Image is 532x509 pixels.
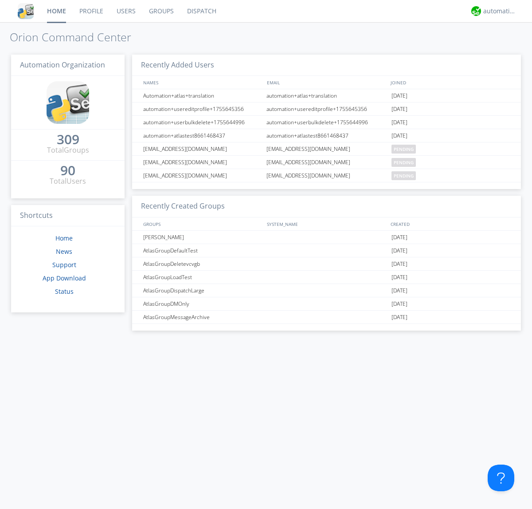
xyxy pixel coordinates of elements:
[141,311,264,324] div: AtlasGroupMessageArchive
[265,217,388,230] div: SYSTEM_NAME
[141,217,262,230] div: GROUPS
[47,145,89,155] div: Total Groups
[391,244,407,257] span: [DATE]
[265,76,388,89] div: EMAIL
[132,103,521,116] a: automation+usereditprofile+1755645356automation+usereditprofile+1755645356[DATE]
[141,257,264,270] div: AtlasGroupDeletevcvgb
[55,287,74,296] a: Status
[50,176,86,186] div: Total Users
[141,89,264,102] div: Automation+atlas+translation
[55,234,73,242] a: Home
[391,145,416,154] span: pending
[391,158,416,167] span: pending
[488,465,514,491] iframe: Toggle Customer Support
[141,284,264,297] div: AtlasGroupDispatchLarge
[264,116,389,129] div: automation+userbulkdelete+1755644996
[388,76,512,89] div: JOINED
[141,231,264,244] div: [PERSON_NAME]
[391,89,407,103] span: [DATE]
[132,156,521,169] a: [EMAIL_ADDRESS][DOMAIN_NAME][EMAIL_ADDRESS][DOMAIN_NAME]pending
[141,297,264,310] div: AtlasGroupDMOnly
[264,103,389,115] div: automation+usereditprofile+1755645356
[132,231,521,244] a: [PERSON_NAME][DATE]
[132,244,521,257] a: AtlasGroupDefaultTest[DATE]
[47,81,89,124] img: cddb5a64eb264b2086981ab96f4c1ba7
[141,116,264,129] div: automation+userbulkdelete+1755644996
[264,89,389,102] div: automation+atlas+translation
[132,129,521,142] a: automation+atlastest8661468437automation+atlastest8661468437[DATE]
[18,3,34,19] img: cddb5a64eb264b2086981ab96f4c1ba7
[11,205,125,227] h3: Shortcuts
[141,156,264,169] div: [EMAIL_ADDRESS][DOMAIN_NAME]
[132,297,521,311] a: AtlasGroupDMOnly[DATE]
[132,271,521,284] a: AtlasGroupLoadTest[DATE]
[132,142,521,156] a: [EMAIL_ADDRESS][DOMAIN_NAME][EMAIL_ADDRESS][DOMAIN_NAME]pending
[391,171,416,180] span: pending
[141,76,262,89] div: NAMES
[388,217,512,230] div: CREATED
[20,60,105,70] span: Automation Organization
[391,311,407,324] span: [DATE]
[483,7,516,16] div: automation+atlas
[132,284,521,297] a: AtlasGroupDispatchLarge[DATE]
[132,169,521,182] a: [EMAIL_ADDRESS][DOMAIN_NAME][EMAIL_ADDRESS][DOMAIN_NAME]pending
[141,169,264,182] div: [EMAIL_ADDRESS][DOMAIN_NAME]
[391,257,407,271] span: [DATE]
[391,103,407,116] span: [DATE]
[141,129,264,142] div: automation+atlastest8661468437
[132,89,521,103] a: Automation+atlas+translationautomation+atlas+translation[DATE]
[132,55,521,76] h3: Recently Added Users
[264,169,389,182] div: [EMAIL_ADDRESS][DOMAIN_NAME]
[391,284,407,297] span: [DATE]
[264,142,389,155] div: [EMAIL_ADDRESS][DOMAIN_NAME]
[56,247,72,256] a: News
[391,231,407,244] span: [DATE]
[132,257,521,271] a: AtlasGroupDeletevcvgb[DATE]
[52,260,76,269] a: Support
[264,129,389,142] div: automation+atlastest8661468437
[471,6,481,16] img: d2d01cd9b4174d08988066c6d424eccd
[391,271,407,284] span: [DATE]
[132,116,521,129] a: automation+userbulkdelete+1755644996automation+userbulkdelete+1755644996[DATE]
[132,311,521,324] a: AtlasGroupMessageArchive[DATE]
[391,297,407,311] span: [DATE]
[141,142,264,155] div: [EMAIL_ADDRESS][DOMAIN_NAME]
[60,166,75,176] a: 90
[57,135,79,144] div: 309
[57,135,79,145] a: 309
[132,196,521,217] h3: Recently Created Groups
[141,271,264,284] div: AtlasGroupLoadTest
[60,166,75,175] div: 90
[43,274,86,282] a: App Download
[391,129,407,142] span: [DATE]
[391,116,407,129] span: [DATE]
[141,244,264,257] div: AtlasGroupDefaultTest
[141,103,264,115] div: automation+usereditprofile+1755645356
[264,156,389,169] div: [EMAIL_ADDRESS][DOMAIN_NAME]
